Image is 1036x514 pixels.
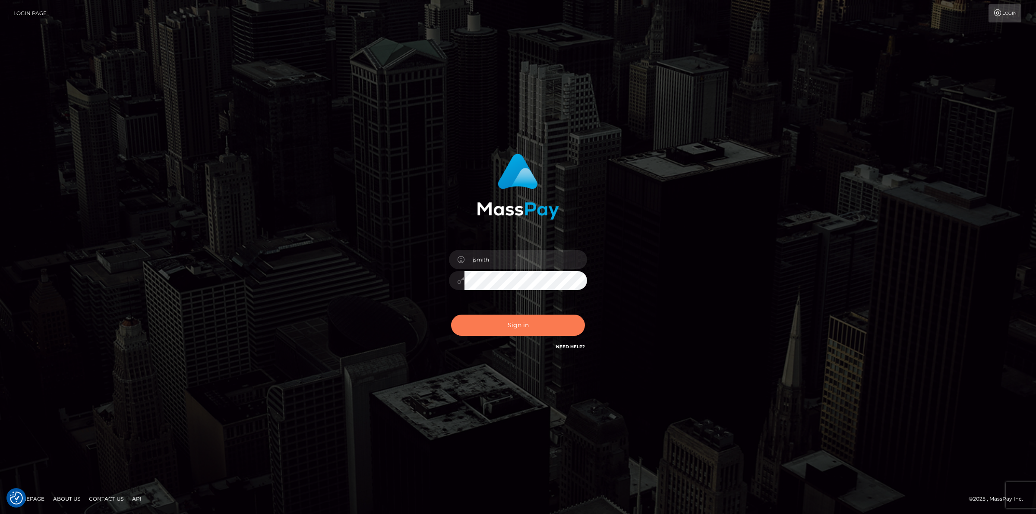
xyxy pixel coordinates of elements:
a: About Us [50,492,84,505]
a: Login Page [13,4,47,22]
button: Sign in [451,315,585,336]
a: API [129,492,145,505]
img: Revisit consent button [10,492,23,505]
a: Login [989,4,1021,22]
img: MassPay Login [477,154,559,220]
input: Username... [464,250,587,269]
a: Contact Us [85,492,127,505]
a: Need Help? [556,344,585,350]
div: © 2025 , MassPay Inc. [969,494,1030,504]
a: Homepage [9,492,48,505]
button: Consent Preferences [10,492,23,505]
